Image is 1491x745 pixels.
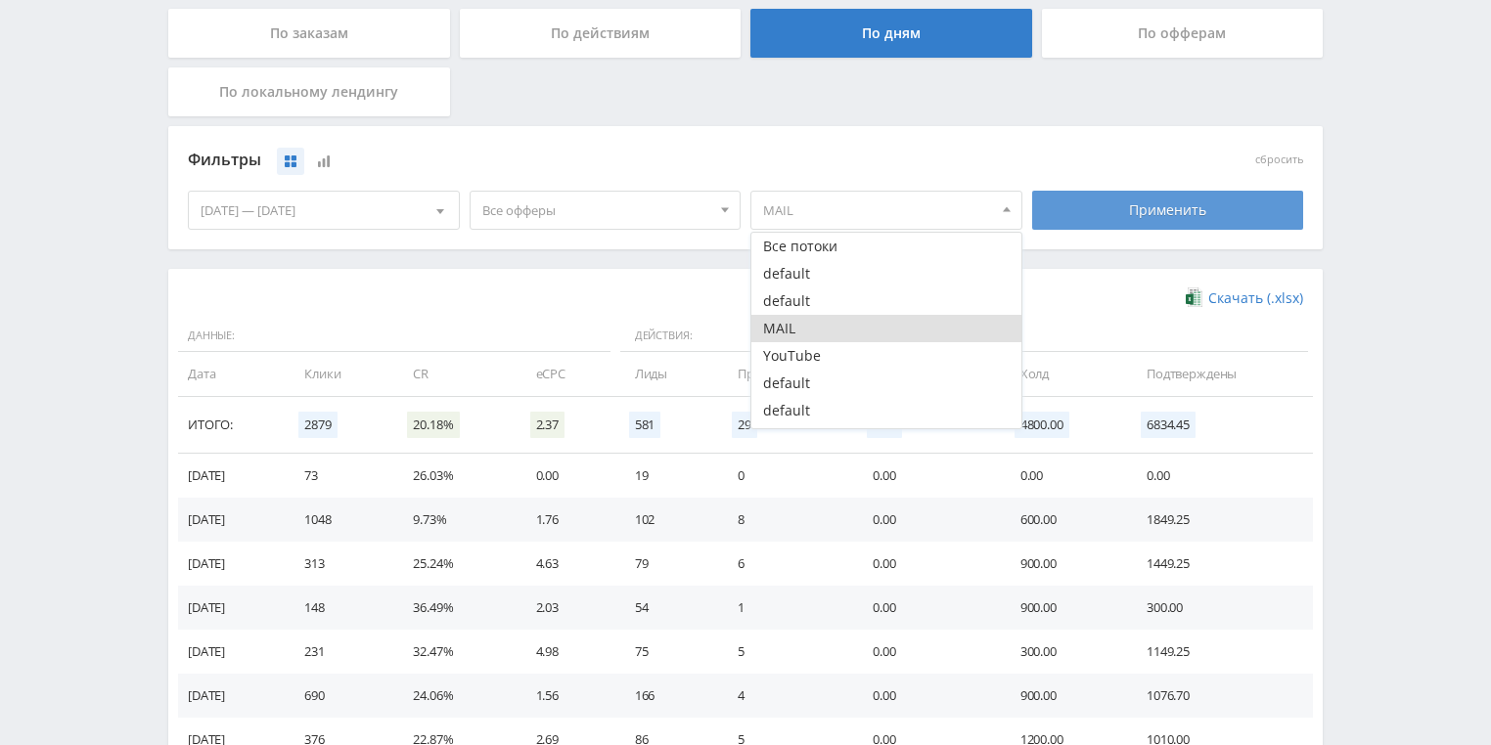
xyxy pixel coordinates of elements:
button: default [751,424,1021,452]
td: 102 [615,498,718,542]
td: Холд [1001,352,1127,396]
td: 73 [285,454,393,498]
div: Фильтры [188,146,1022,175]
td: 1449.25 [1127,542,1313,586]
td: 75 [615,630,718,674]
td: 4.98 [517,630,615,674]
button: default [751,260,1021,287]
td: 600.00 [1001,498,1127,542]
span: 20.18% [407,412,459,438]
td: 1849.25 [1127,498,1313,542]
td: 0.00 [853,454,1001,498]
td: 1 [718,586,853,630]
td: 1076.70 [1127,674,1313,718]
div: По офферам [1042,9,1324,58]
span: 6834.45 [1141,412,1196,438]
button: Все потоки [751,233,1021,260]
td: 0.00 [1127,454,1313,498]
button: default [751,397,1021,424]
td: 9.73% [393,498,516,542]
td: 300.00 [1001,630,1127,674]
td: Лиды [615,352,718,396]
td: 54 [615,586,718,630]
td: 231 [285,630,393,674]
td: 0.00 [517,454,615,498]
td: 26.03% [393,454,516,498]
button: MAIL [751,315,1021,342]
div: По локальному лендингу [168,67,450,116]
td: 4.63 [517,542,615,586]
td: CR [393,352,516,396]
div: По дням [750,9,1032,58]
span: 4800.00 [1015,412,1069,438]
td: 0 [718,454,853,498]
td: 1149.25 [1127,630,1313,674]
img: xlsx [1186,287,1202,307]
td: 0.00 [853,630,1001,674]
td: 0.00 [853,674,1001,718]
span: MAIL [763,192,992,229]
td: 8 [718,498,853,542]
td: 0.00 [853,498,1001,542]
td: 148 [285,586,393,630]
span: Скачать (.xlsx) [1208,290,1303,306]
button: default [751,287,1021,315]
td: 1.56 [517,674,615,718]
span: Все офферы [482,192,711,229]
td: Продажи [718,352,853,396]
span: Действия: [620,320,848,353]
button: YouTube [751,342,1021,370]
td: 690 [285,674,393,718]
div: [DATE] — [DATE] [189,192,459,229]
td: [DATE] [178,498,285,542]
td: 313 [285,542,393,586]
td: 79 [615,542,718,586]
td: 0.00 [853,542,1001,586]
div: По заказам [168,9,450,58]
div: По действиям [460,9,742,58]
td: [DATE] [178,630,285,674]
td: Итого: [178,397,285,454]
td: 6 [718,542,853,586]
button: сбросить [1255,153,1303,166]
span: 2879 [298,412,337,438]
td: 2.03 [517,586,615,630]
a: Скачать (.xlsx) [1186,288,1303,308]
td: 1048 [285,498,393,542]
td: [DATE] [178,542,285,586]
td: [DATE] [178,454,285,498]
td: 32.47% [393,630,516,674]
td: [DATE] [178,674,285,718]
td: Клики [285,352,393,396]
td: 36.49% [393,586,516,630]
div: Применить [1032,191,1304,230]
td: eCPC [517,352,615,396]
span: 29 [732,412,757,438]
td: 0.00 [1001,454,1127,498]
td: 0.00 [853,586,1001,630]
td: 900.00 [1001,542,1127,586]
td: 300.00 [1127,586,1313,630]
td: 900.00 [1001,586,1127,630]
span: 581 [629,412,661,438]
td: 25.24% [393,542,516,586]
td: [DATE] [178,586,285,630]
button: default [751,370,1021,397]
td: 900.00 [1001,674,1127,718]
td: 19 [615,454,718,498]
td: 4 [718,674,853,718]
td: 24.06% [393,674,516,718]
td: 166 [615,674,718,718]
span: Данные: [178,320,610,353]
td: Дата [178,352,285,396]
td: Подтверждены [1127,352,1313,396]
td: 1.76 [517,498,615,542]
span: 2.37 [530,412,565,438]
td: 5 [718,630,853,674]
span: Финансы: [858,320,1308,353]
